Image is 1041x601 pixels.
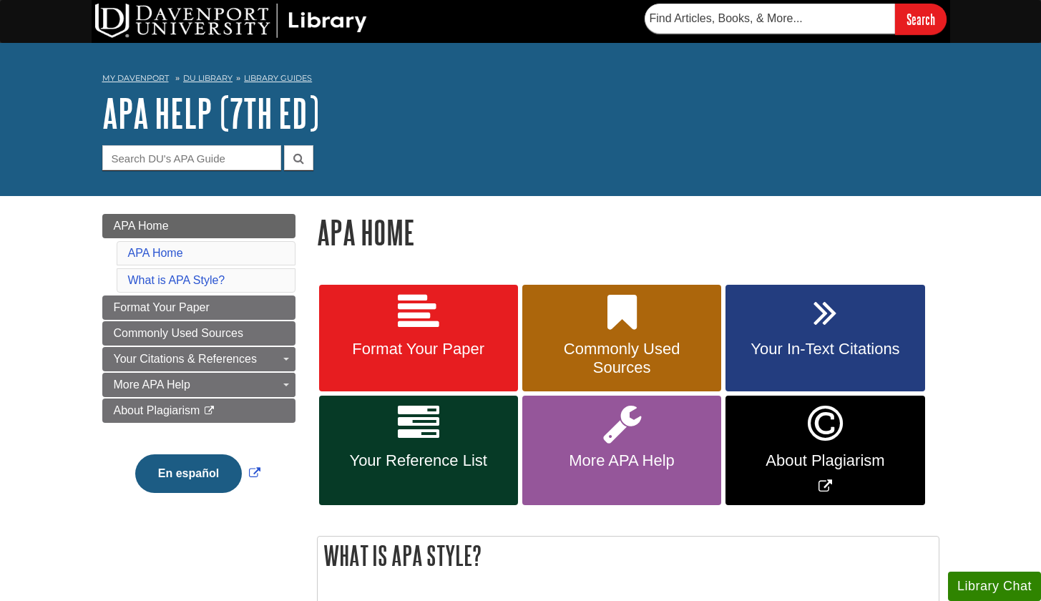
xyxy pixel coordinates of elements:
[725,396,924,505] a: Link opens in new window
[522,285,721,392] a: Commonly Used Sources
[736,451,914,470] span: About Plagiarism
[330,451,507,470] span: Your Reference List
[895,4,947,34] input: Search
[183,73,233,83] a: DU Library
[645,4,895,34] input: Find Articles, Books, & More...
[102,69,939,92] nav: breadcrumb
[102,214,295,238] a: APA Home
[95,4,367,38] img: DU Library
[132,467,264,479] a: Link opens in new window
[114,404,200,416] span: About Plagiarism
[114,353,257,365] span: Your Citations & References
[317,214,939,250] h1: APA Home
[244,73,312,83] a: Library Guides
[102,373,295,397] a: More APA Help
[736,340,914,358] span: Your In-Text Citations
[114,301,210,313] span: Format Your Paper
[128,247,183,259] a: APA Home
[645,4,947,34] form: Searches DU Library's articles, books, and more
[533,340,710,377] span: Commonly Used Sources
[114,378,190,391] span: More APA Help
[102,295,295,320] a: Format Your Paper
[102,321,295,346] a: Commonly Used Sources
[203,406,215,416] i: This link opens in a new window
[114,327,243,339] span: Commonly Used Sources
[102,347,295,371] a: Your Citations & References
[319,285,518,392] a: Format Your Paper
[102,214,295,517] div: Guide Page Menu
[135,454,242,493] button: En español
[102,91,319,135] a: APA Help (7th Ed)
[948,572,1041,601] button: Library Chat
[725,285,924,392] a: Your In-Text Citations
[102,145,281,170] input: Search DU's APA Guide
[522,396,721,505] a: More APA Help
[128,274,225,286] a: What is APA Style?
[533,451,710,470] span: More APA Help
[330,340,507,358] span: Format Your Paper
[318,537,939,575] h2: What is APA Style?
[102,399,295,423] a: About Plagiarism
[114,220,169,232] span: APA Home
[319,396,518,505] a: Your Reference List
[102,72,169,84] a: My Davenport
